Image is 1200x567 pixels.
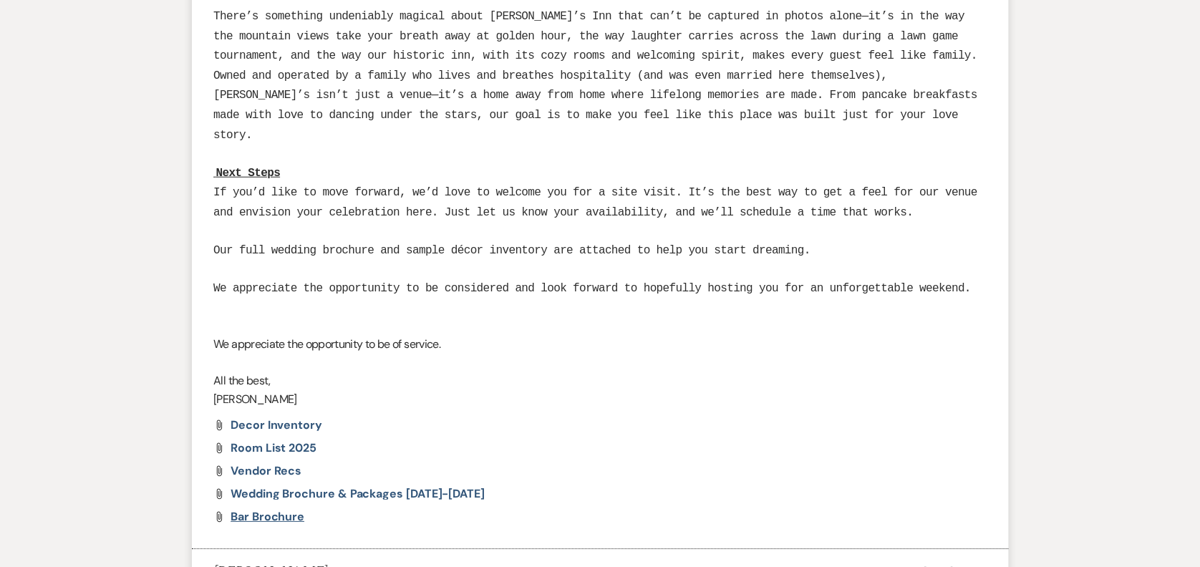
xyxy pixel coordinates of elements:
span: We appreciate the opportunity to be of service. [213,336,440,352]
span: We appreciate the opportunity to be considered and look forward to hopefully hosting you for an u... [213,282,970,295]
span: There’s something undeniably magical about [PERSON_NAME]’s Inn that can’t be captured in photos a... [213,10,977,142]
a: Decor Inventory [231,420,322,431]
a: Wedding Brochure & Packages [DATE]-[DATE] [231,488,485,500]
a: Bar Brochure [231,511,304,523]
span: Decor Inventory [231,417,322,432]
span: If you’d like to move forward, we’d love to welcome you for a site visit. It’s the best way to ge... [213,186,977,219]
a: Room List 2025 [231,442,316,454]
span: Room List 2025 [231,440,316,455]
span: All the best, [213,373,271,388]
span: Vendor Recs [231,463,301,478]
a: Vendor Recs [231,465,301,477]
span: Bar Brochure [231,509,304,524]
p: [PERSON_NAME] [213,390,987,409]
u: Next Steps [216,167,280,180]
span: Wedding Brochure & Packages [DATE]-[DATE] [231,486,485,501]
span: Our full wedding brochure and sample décor inventory are attached to help you start dreaming. [213,244,810,257]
